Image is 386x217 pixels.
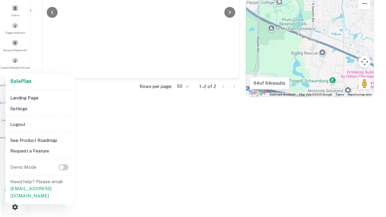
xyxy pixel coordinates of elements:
[10,78,31,85] a: SoloPlan
[8,146,72,156] li: Request a Feature
[8,93,72,103] li: Landing Page
[10,78,31,84] strong: Solo Plan
[8,103,72,114] li: Settings
[10,178,70,200] p: Need help? Please email
[356,149,386,178] iframe: Chat Widget
[8,119,72,130] li: Logout
[8,164,39,171] p: Demo Mode
[8,135,72,146] li: See Product Roadmap
[10,186,52,198] a: [EMAIL_ADDRESS][DOMAIN_NAME]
